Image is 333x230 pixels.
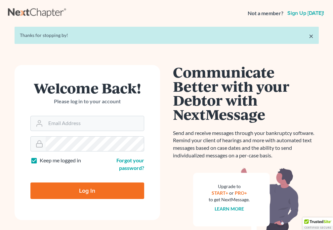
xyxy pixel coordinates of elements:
input: Log In [30,182,144,199]
p: Send and receive messages through your bankruptcy software. Remind your client of hearings and mo... [173,129,319,159]
div: Thanks for stopping by! [20,32,313,39]
p: Please log in to your account [30,98,144,105]
span: or [229,190,234,196]
strong: Not a member? [248,10,283,17]
div: Upgrade to [209,183,250,190]
a: START+ [212,190,228,196]
div: to get NextMessage. [209,196,250,203]
a: Learn more [215,206,244,212]
a: Forgot your password? [116,157,144,171]
div: TrustedSite Certified [303,217,333,230]
a: Sign up [DATE]! [286,11,325,16]
label: Keep me logged in [40,157,81,164]
h1: Welcome Back! [30,81,144,95]
input: Email Address [46,116,144,131]
a: PRO+ [235,190,247,196]
h1: Communicate Better with your Debtor with NextMessage [173,65,319,121]
a: × [309,32,313,40]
